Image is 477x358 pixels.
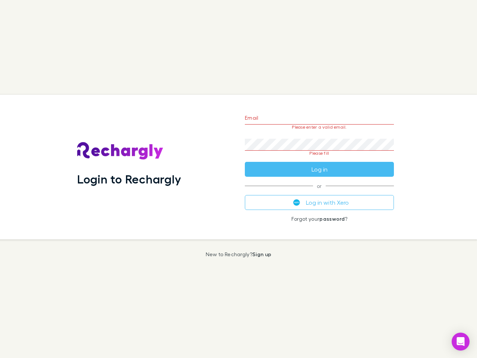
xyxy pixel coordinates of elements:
h1: Login to Rechargly [77,172,181,186]
p: New to Rechargly? [206,251,272,257]
div: Open Intercom Messenger [452,333,470,351]
button: Log in with Xero [245,195,394,210]
button: Log in [245,162,394,177]
p: Please fill [245,151,394,156]
img: Xero's logo [293,199,300,206]
a: password [319,216,345,222]
p: Please enter a valid email. [245,125,394,130]
span: or [245,186,394,186]
img: Rechargly's Logo [77,142,164,160]
a: Sign up [252,251,271,257]
p: Forgot your ? [245,216,394,222]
